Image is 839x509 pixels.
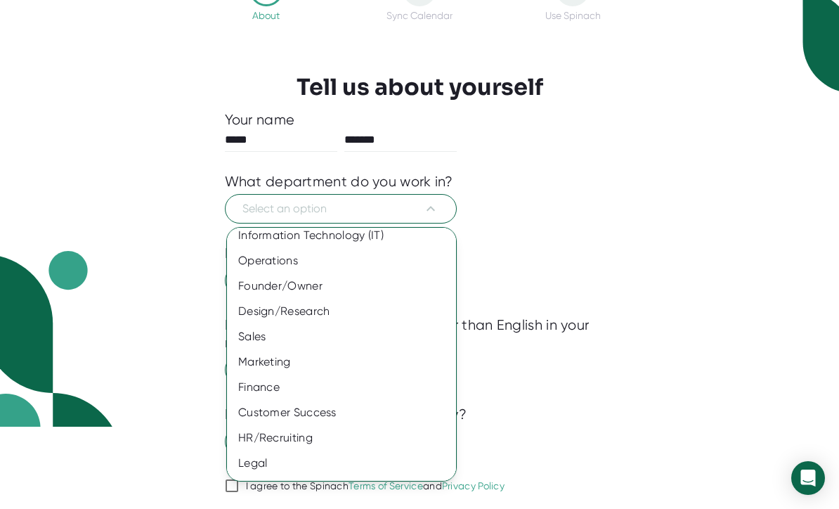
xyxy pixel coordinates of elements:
div: Marketing [227,349,456,375]
div: HR/Recruiting [227,425,456,451]
div: Customer Success [227,400,456,425]
div: Information Technology (IT) [227,223,456,248]
div: Other [227,476,456,501]
div: Founder/Owner [227,273,456,299]
div: Finance [227,375,456,400]
div: Legal [227,451,456,476]
div: Open Intercom Messenger [791,461,825,495]
div: Sales [227,324,456,349]
div: Operations [227,248,456,273]
div: Design/Research [227,299,456,324]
